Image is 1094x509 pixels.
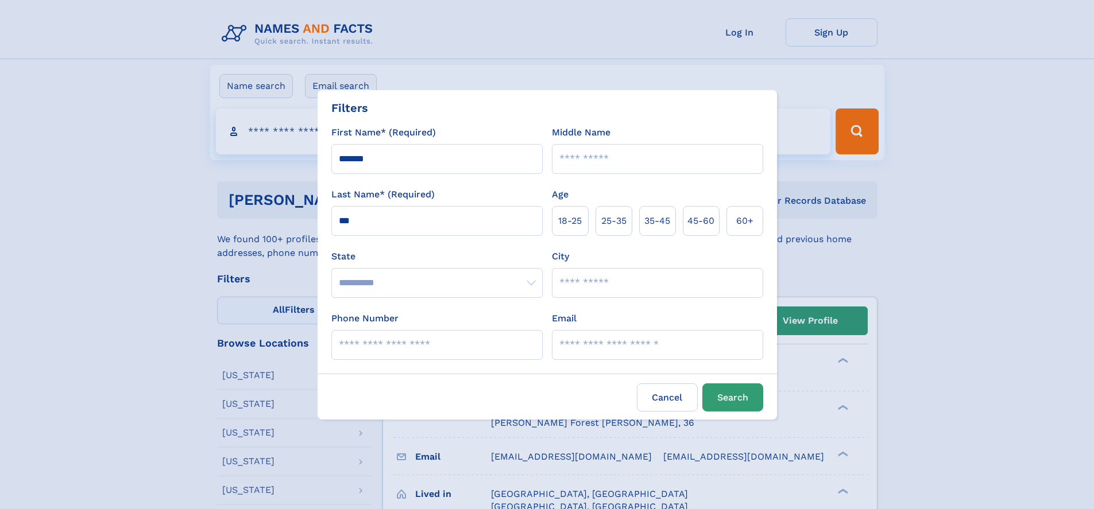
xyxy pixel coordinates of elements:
[637,383,698,411] label: Cancel
[331,99,368,116] div: Filters
[558,214,582,228] span: 18‑25
[331,188,435,201] label: Last Name* (Required)
[552,312,577,325] label: Email
[331,126,436,139] label: First Name* (Required)
[552,188,569,201] label: Age
[331,312,399,325] label: Phone Number
[702,383,763,411] button: Search
[552,250,569,263] label: City
[552,126,610,139] label: Middle Name
[736,214,753,228] span: 60+
[687,214,714,228] span: 45‑60
[331,250,543,263] label: State
[601,214,627,228] span: 25‑35
[644,214,670,228] span: 35‑45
